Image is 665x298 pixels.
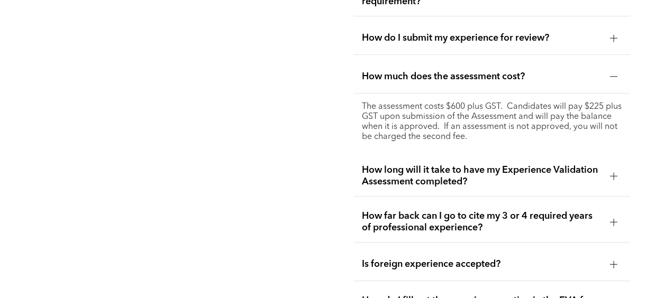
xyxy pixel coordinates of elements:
span: How much does the assessment cost? [362,71,602,82]
span: Is foreign experience accepted? [362,258,602,270]
span: How long will it take to have my Experience Validation Assessment completed? [362,164,602,188]
span: How far back can I go to cite my 3 or 4 required years of professional experience? [362,210,602,234]
span: How do I submit my experience for review? [362,32,602,44]
p: The assessment costs $600 plus GST. Candidates will pay $225 plus GST upon submission of the Asse... [362,102,622,142]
